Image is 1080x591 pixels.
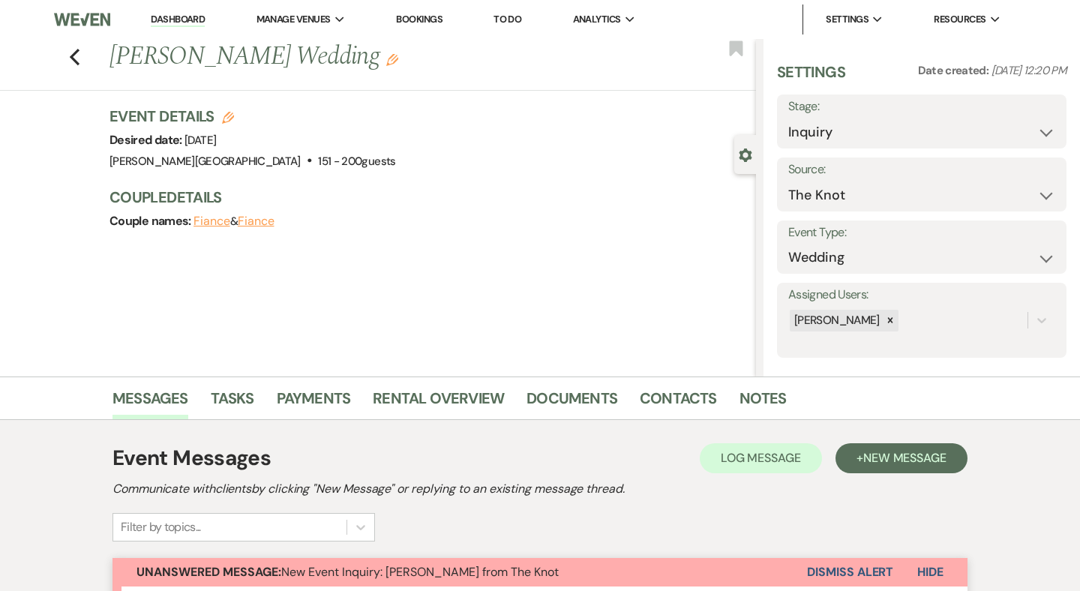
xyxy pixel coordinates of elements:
a: Notes [739,386,787,419]
span: [DATE] [184,133,216,148]
button: Close lead details [739,147,752,161]
span: [PERSON_NAME][GEOGRAPHIC_DATA] [109,154,301,169]
span: Log Message [721,450,801,466]
h2: Communicate with clients by clicking "New Message" or replying to an existing message thread. [112,480,967,498]
label: Source: [788,159,1055,181]
a: Tasks [211,386,254,419]
button: Hide [893,558,967,586]
div: Filter by topics... [121,518,201,536]
span: Date created: [918,63,991,78]
button: Fiance [193,215,230,227]
button: Log Message [700,443,822,473]
div: [PERSON_NAME] [790,310,882,331]
label: Stage: [788,96,1055,118]
button: +New Message [835,443,967,473]
a: Messages [112,386,188,419]
span: Manage Venues [256,12,331,27]
label: Event Type: [788,222,1055,244]
span: 151 - 200 guests [318,154,395,169]
span: New Event Inquiry: [PERSON_NAME] from The Knot [136,564,559,580]
button: Dismiss Alert [807,558,893,586]
h3: Settings [777,61,845,94]
a: Rental Overview [373,386,504,419]
h1: Event Messages [112,442,271,474]
strong: Unanswered Message: [136,564,281,580]
span: Resources [934,12,985,27]
a: Contacts [640,386,717,419]
a: Documents [526,386,617,419]
a: To Do [493,13,521,25]
span: Desired date: [109,132,184,148]
a: Dashboard [151,13,205,27]
span: New Message [863,450,946,466]
button: Edit [386,52,398,66]
span: Settings [826,12,868,27]
label: Assigned Users: [788,284,1055,306]
h3: Couple Details [109,187,741,208]
span: [DATE] 12:20 PM [991,63,1066,78]
h3: Event Details [109,106,396,127]
span: Analytics [573,12,621,27]
h1: [PERSON_NAME] Wedding [109,39,621,75]
span: Hide [917,564,943,580]
button: Unanswered Message:New Event Inquiry: [PERSON_NAME] from The Knot [112,558,807,586]
img: Weven Logo [54,4,110,35]
a: Payments [277,386,351,419]
a: Bookings [396,13,442,25]
button: Fiance [238,215,274,227]
span: & [193,214,274,229]
span: Couple names: [109,213,193,229]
